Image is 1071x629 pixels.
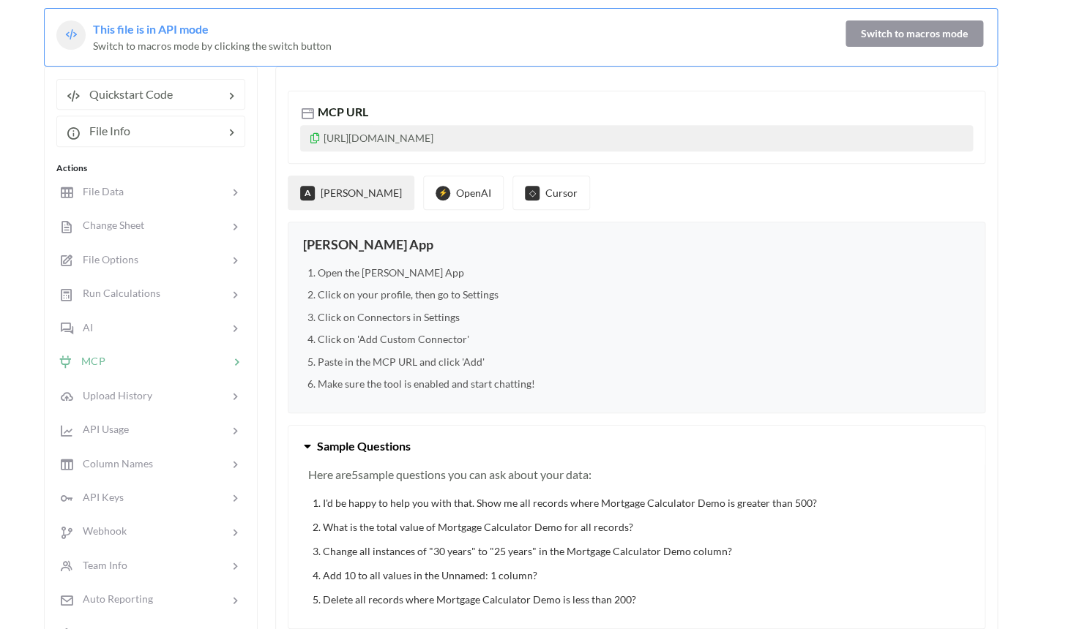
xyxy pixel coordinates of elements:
li: Change all instances of "30 years" to "25 years" in the Mortgage Calculator Demo column? [323,543,965,559]
div: Actions [56,162,245,175]
span: Team Info [74,559,127,571]
li: What is the total value of Mortgage Calculator Demo for all records? [323,519,965,535]
li: Delete all records where Mortgage Calculator Demo is less than 200? [323,592,965,607]
li: Open the [PERSON_NAME] App [318,265,970,281]
span: File Info [81,124,130,138]
button: Switch to macros mode [846,20,983,47]
button: ◇Cursor [512,176,590,210]
button: A[PERSON_NAME] [288,176,414,210]
h3: [PERSON_NAME] App [303,237,970,253]
div: ⚡ [436,186,450,200]
span: AI [74,321,93,334]
span: MCP [72,355,105,367]
span: Sample Questions [316,439,410,453]
span: Switch to macros mode by clicking the switch button [93,39,332,52]
span: Quickstart Code [81,87,173,101]
div: A [300,186,315,200]
span: MCP URL [318,105,368,118]
span: File Data [74,185,124,197]
span: Webhook [74,524,127,537]
li: I'd be happy to help you with that. Show me all records where Mortgage Calculator Demo is greater... [323,495,965,511]
li: Paste in the MCP URL and click 'Add' [318,354,970,370]
button: ⚡OpenAI [423,176,504,210]
li: Make sure the tool is enabled and start chatting! [318,376,970,392]
div: ◇ [525,186,540,200]
li: Click on your profile, then go to Settings [318,287,970,303]
p: Here are 5 sample questions you can ask about your data: [308,467,965,483]
span: This file is in API mode [93,22,209,36]
span: Upload History [74,389,152,402]
span: Column Names [74,457,153,470]
li: Click on 'Add Custom Connector' [318,331,970,347]
span: Auto Reporting [74,592,153,605]
span: File Options [74,253,138,265]
p: [URL][DOMAIN_NAME] [300,125,973,151]
li: Click on Connectors in Settings [318,309,970,325]
span: Change Sheet [74,219,144,231]
button: Sample Questions [288,426,985,467]
li: Add 10 to all values in the Unnamed: 1 column? [323,568,965,583]
span: API Keys [74,491,124,503]
span: Run Calculations [74,287,160,299]
span: API Usage [74,423,129,435]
